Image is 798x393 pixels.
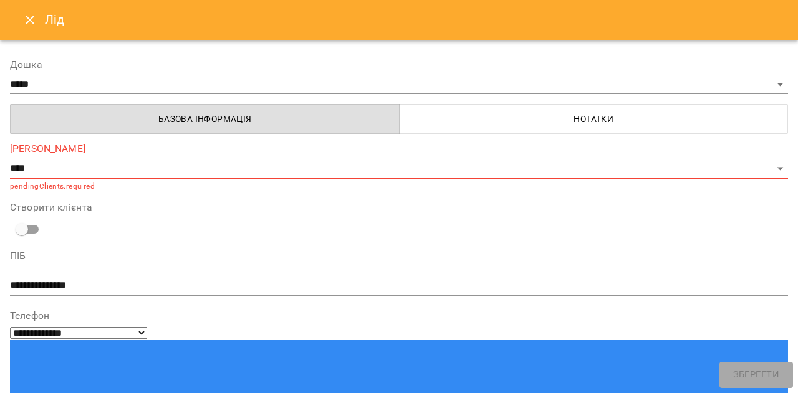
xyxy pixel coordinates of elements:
[10,327,147,339] select: Phone number country
[407,111,781,126] span: Нотатки
[10,251,788,261] label: ПІБ
[10,202,788,212] label: Створити клієнта
[10,104,400,134] button: Базова інформація
[18,111,392,126] span: Базова інформація
[10,144,788,154] label: [PERSON_NAME]
[45,10,783,29] h6: Лід
[10,311,788,321] label: Телефон
[10,60,788,70] label: Дошка
[399,104,789,134] button: Нотатки
[15,5,45,35] button: Close
[10,181,788,193] p: pendingClients.required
